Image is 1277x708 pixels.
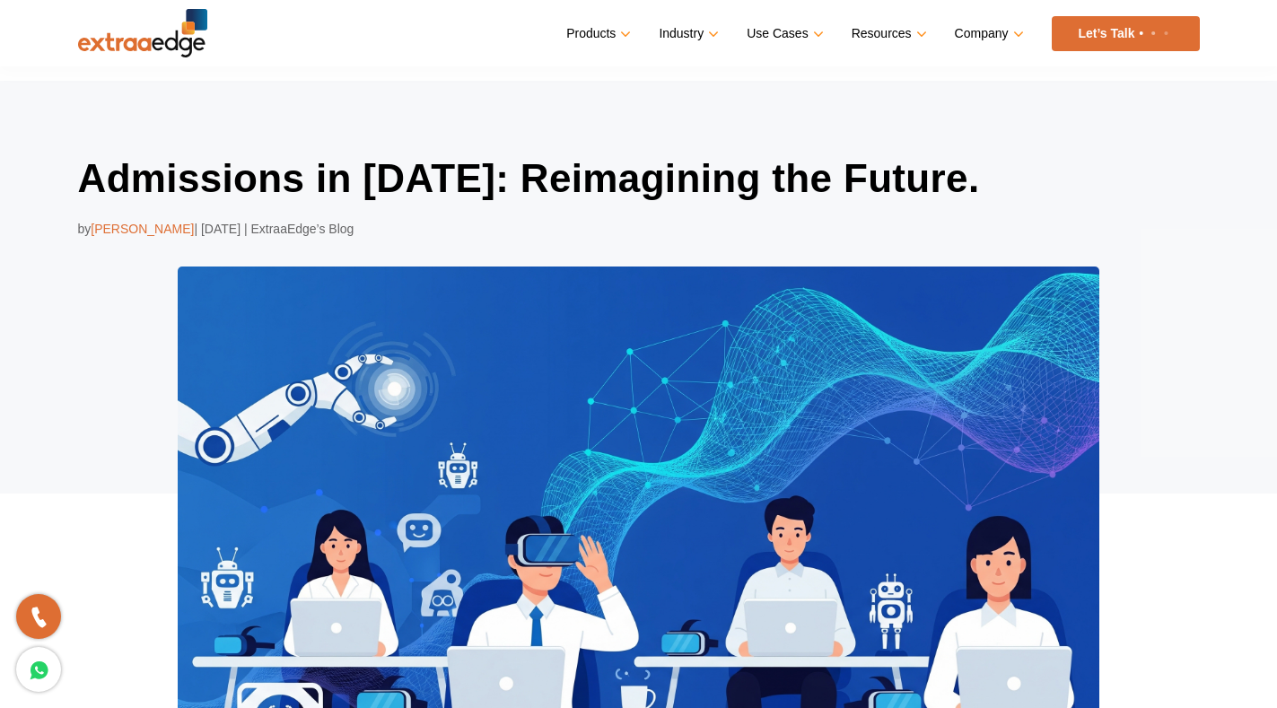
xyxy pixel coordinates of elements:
[78,153,1200,205] h1: Admissions in [DATE]: Reimagining the Future.
[78,218,1200,240] div: by | [DATE] | ExtraaEdge’s Blog
[91,222,194,236] span: [PERSON_NAME]
[747,21,819,47] a: Use Cases
[566,21,627,47] a: Products
[852,21,923,47] a: Resources
[659,21,715,47] a: Industry
[955,21,1020,47] a: Company
[1052,16,1200,51] a: Let’s Talk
